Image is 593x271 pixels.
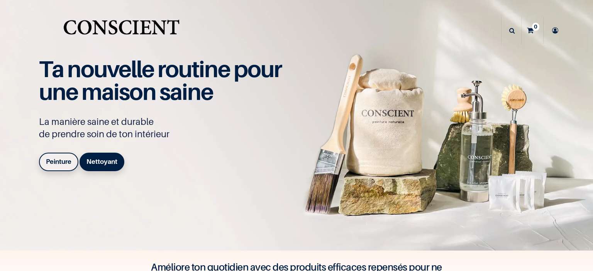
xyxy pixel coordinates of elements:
a: 0 [522,17,543,44]
sup: 0 [532,23,539,30]
a: Peinture [39,153,78,171]
a: Logo of Conscient [62,15,181,46]
span: Ta nouvelle routine pour une maison saine [39,55,281,105]
b: Nettoyant [86,158,117,165]
a: Nettoyant [80,153,124,171]
b: Peinture [46,158,71,165]
p: La manière saine et durable de prendre soin de ton intérieur [39,116,290,140]
img: Conscient [62,15,181,46]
